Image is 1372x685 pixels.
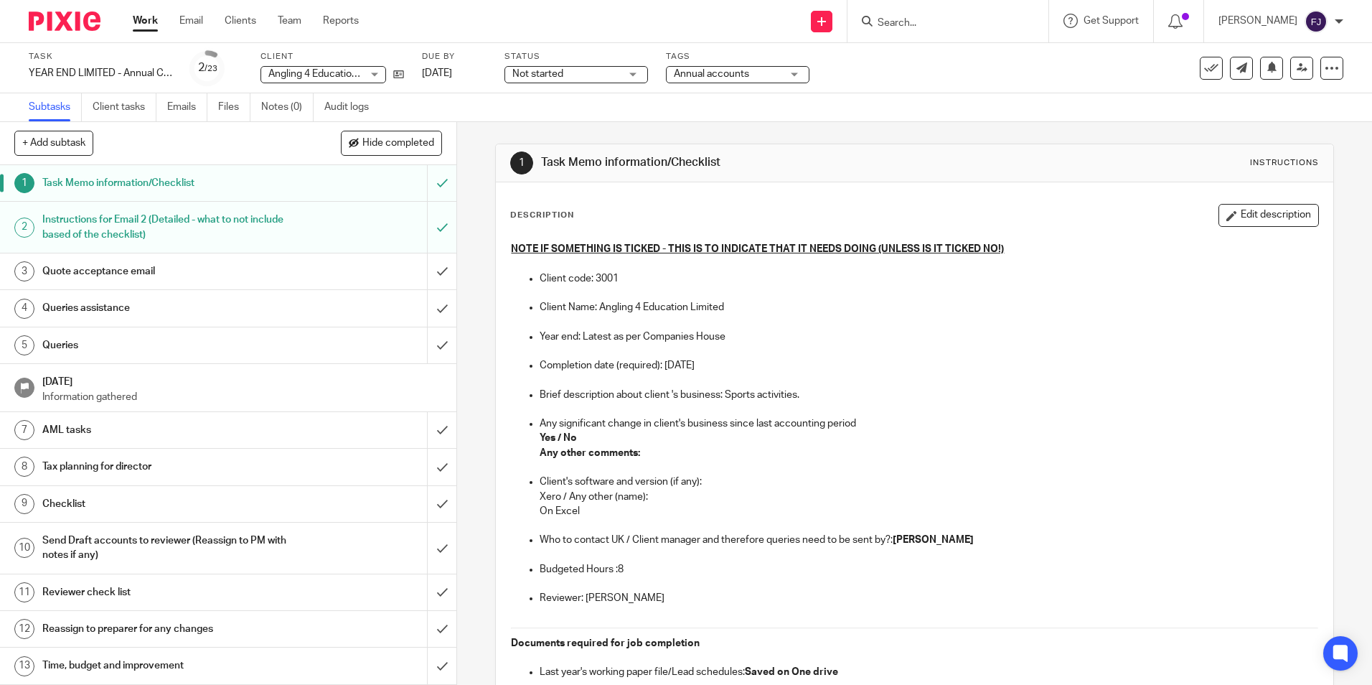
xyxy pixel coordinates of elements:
a: Reports [323,14,359,28]
a: Notes (0) [261,93,314,121]
div: 13 [14,656,34,676]
a: Work [133,14,158,28]
span: Not started [512,69,563,79]
p: Year end: Latest as per Companies House [540,330,1317,344]
p: Last year's working paper file/Lead schedules: [540,665,1317,679]
div: YEAR END LIMITED - Annual COMPANY accounts and CT600 return [29,66,172,80]
p: Completion date (required): [DATE] [540,358,1317,373]
a: Subtasks [29,93,82,121]
h1: Task Memo information/Checklist [541,155,945,170]
div: 11 [14,582,34,602]
strong: [PERSON_NAME] [893,535,974,545]
a: Email [179,14,203,28]
span: Get Support [1084,16,1139,26]
a: Client tasks [93,93,156,121]
p: Information gathered [42,390,443,404]
div: 2 [14,218,34,238]
label: Client [260,51,404,62]
h1: Reviewer check list [42,582,289,603]
p: Description [510,210,574,221]
label: Status [504,51,648,62]
span: [DATE] [422,68,452,78]
p: Who to contact UK / Client manager and therefore queries need to be sent by?: [540,533,1317,547]
div: 8 [14,457,34,477]
span: Angling 4 Education Limited [268,69,393,79]
div: 5 [14,335,34,355]
h1: Reassign to preparer for any changes [42,618,289,640]
h1: Time, budget and improvement [42,655,289,676]
a: Files [218,93,250,121]
img: Pixie [29,11,100,31]
h1: Tax planning for director [42,456,289,477]
p: On Excel [540,504,1317,518]
span: Hide completed [362,138,434,149]
h1: Quote acceptance email [42,261,289,282]
a: Team [278,14,301,28]
h1: [DATE] [42,371,443,389]
a: Clients [225,14,256,28]
span: Annual accounts [674,69,749,79]
button: + Add subtask [14,131,93,155]
p: Any significant change in client's business since last accounting period [540,416,1317,431]
div: 9 [14,494,34,514]
div: Instructions [1250,157,1319,169]
h1: AML tasks [42,419,289,441]
small: /23 [205,65,217,73]
strong: Yes / No [540,433,577,443]
p: Client Name: Angling 4 Education Limited [540,300,1317,314]
button: Hide completed [341,131,442,155]
u: NOTE IF SOMETHING IS TICKED - THIS IS TO INDICATE THAT IT NEEDS DOING (UNLESS IS IT TICKED NO!) [511,244,1004,254]
strong: Documents required for job completion [511,638,700,648]
p: Xero / Any other (name): [540,490,1317,504]
h1: Send Draft accounts to reviewer (Reassign to PM with notes if any) [42,530,289,567]
div: 7 [14,420,34,440]
img: svg%3E [1305,10,1328,33]
p: Brief description about client 's business: Sports activities. [540,388,1317,402]
label: Due by [422,51,487,62]
button: Edit description [1218,204,1319,227]
p: Client's software and version (if any): [540,475,1317,489]
strong: Any other comments: [540,448,640,458]
label: Task [29,51,172,62]
p: [PERSON_NAME] [1218,14,1297,28]
h1: Checklist [42,493,289,515]
h1: Instructions for Email 2 (Detailed - what to not include based of the checklist) [42,209,289,246]
a: Audit logs [324,93,380,121]
div: 1 [14,173,34,193]
h1: Task Memo information/Checklist [42,172,289,194]
div: 2 [198,60,217,76]
div: 12 [14,619,34,639]
p: Budgeted Hours :8 [540,562,1317,577]
div: 3 [14,261,34,281]
h1: Queries [42,335,289,356]
strong: Saved on One drive [745,667,838,677]
p: Client code: 3001 [540,271,1317,286]
div: 10 [14,538,34,558]
p: Reviewer: [PERSON_NAME] [540,591,1317,605]
h1: Queries assistance [42,297,289,319]
label: Tags [666,51,809,62]
input: Search [876,17,1005,30]
div: 1 [510,152,533,174]
a: Emails [167,93,207,121]
div: 4 [14,299,34,319]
